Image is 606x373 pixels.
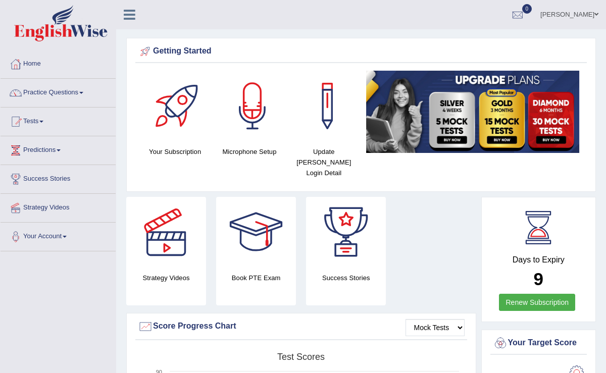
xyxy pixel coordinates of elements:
[366,71,579,153] img: small5.jpg
[1,194,116,219] a: Strategy Videos
[143,146,207,157] h4: Your Subscription
[126,273,206,283] h4: Strategy Videos
[534,269,543,289] b: 9
[292,146,356,178] h4: Update [PERSON_NAME] Login Detail
[1,165,116,190] a: Success Stories
[522,4,532,14] span: 0
[1,136,116,162] a: Predictions
[277,352,325,362] tspan: Test scores
[1,108,116,133] a: Tests
[493,255,585,264] h4: Days to Expiry
[1,223,116,248] a: Your Account
[1,79,116,104] a: Practice Questions
[499,294,575,311] a: Renew Subscription
[306,273,386,283] h4: Success Stories
[217,146,281,157] h4: Microphone Setup
[1,50,116,75] a: Home
[138,319,465,334] div: Score Progress Chart
[493,336,585,351] div: Your Target Score
[138,44,584,59] div: Getting Started
[216,273,296,283] h4: Book PTE Exam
